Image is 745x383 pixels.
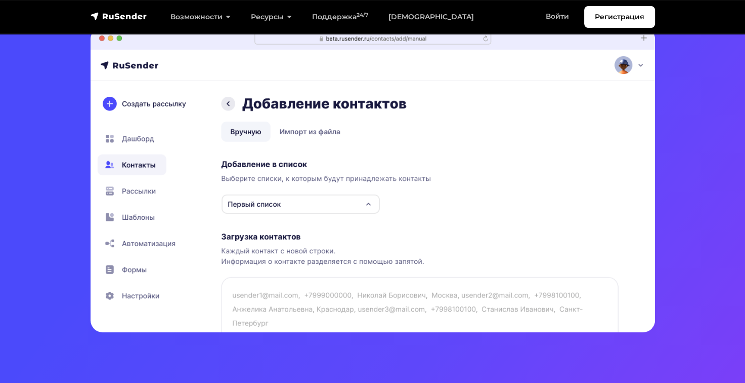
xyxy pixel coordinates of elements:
[536,6,579,27] a: Войти
[91,11,147,21] img: RuSender
[584,6,655,28] a: Регистрация
[160,7,241,27] a: Возможности
[241,7,302,27] a: Ресурсы
[302,7,378,27] a: Поддержка24/7
[378,7,484,27] a: [DEMOGRAPHIC_DATA]
[91,27,655,332] img: hero-01-min.png
[357,12,368,18] sup: 24/7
